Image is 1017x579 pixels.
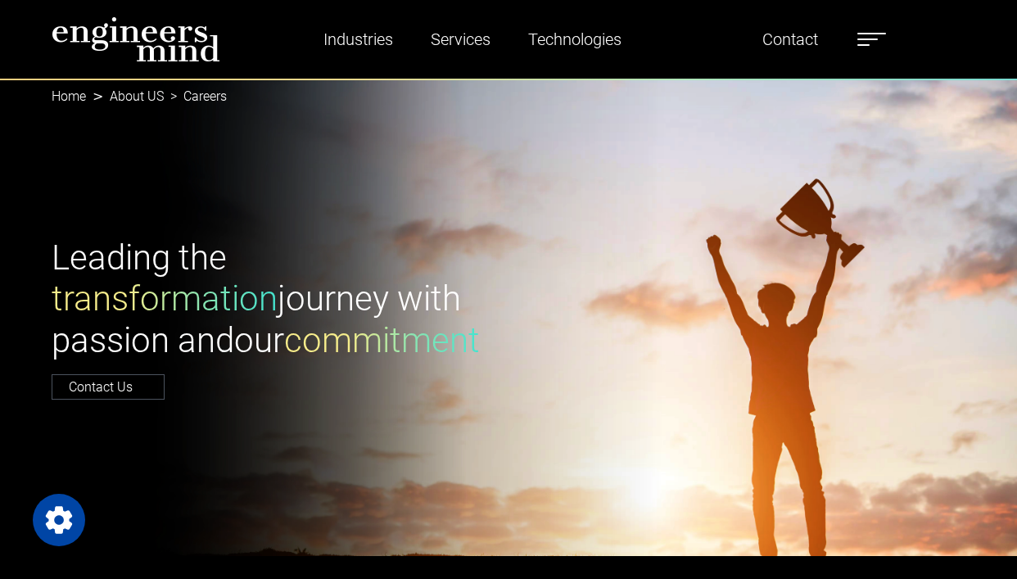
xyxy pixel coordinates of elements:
[110,88,164,104] a: About US
[52,278,278,319] span: transformation
[52,88,86,104] a: Home
[164,87,227,106] li: Careers
[424,20,497,58] a: Services
[52,374,165,400] a: Contact Us
[52,237,499,361] h1: Leading the journey with passion and our
[52,16,220,62] img: logo
[52,79,965,115] nav: breadcrumb
[317,20,400,58] a: Industries
[284,320,480,360] span: commitment
[522,20,628,58] a: Technologies
[756,20,825,58] a: Contact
